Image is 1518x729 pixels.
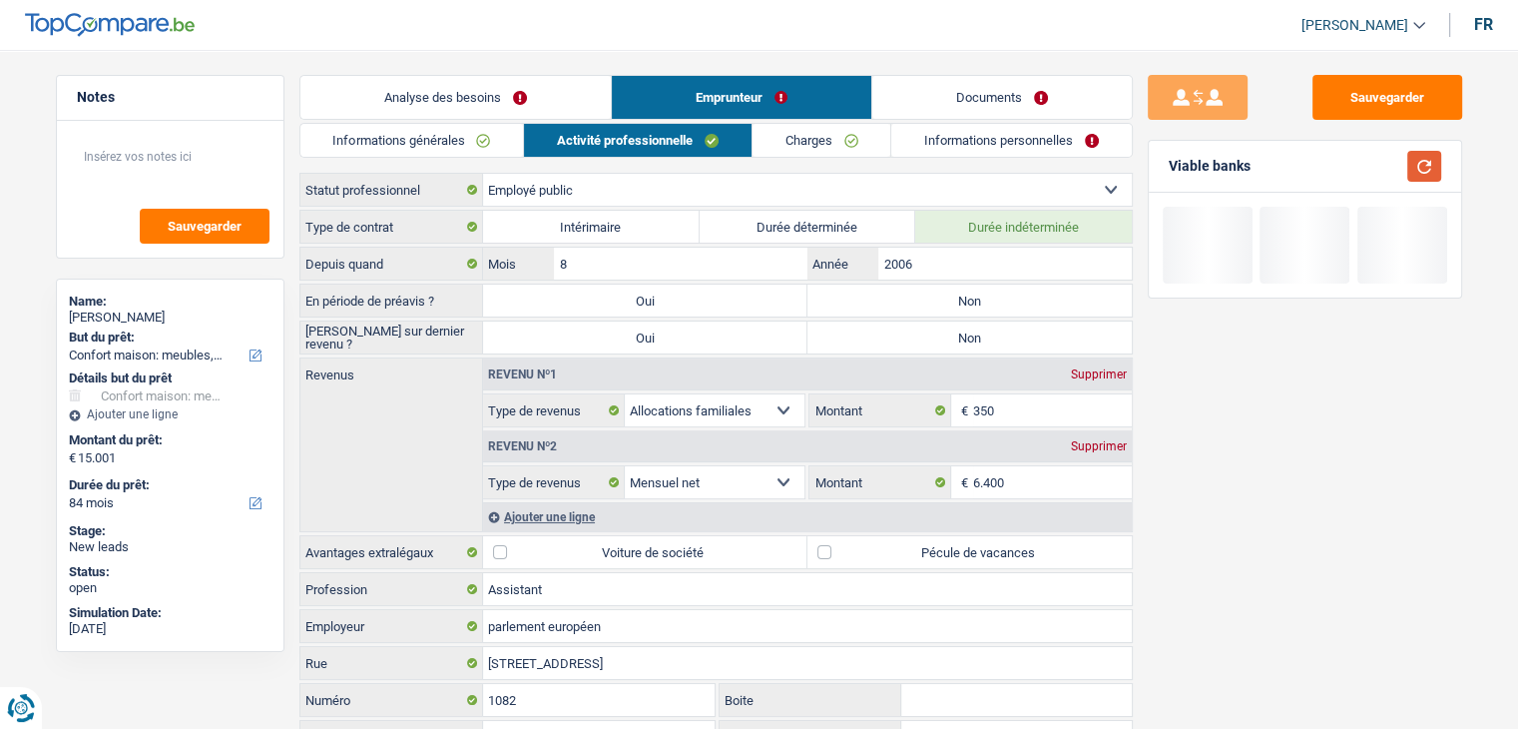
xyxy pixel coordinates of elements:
label: Montant [809,394,951,426]
span: € [69,450,76,466]
label: Non [807,285,1132,317]
label: Type de revenus [483,394,625,426]
a: Informations générales [300,124,524,157]
span: [PERSON_NAME] [1301,17,1408,34]
label: Avantages extralégaux [300,536,483,568]
label: But du prêt: [69,330,267,346]
div: Ajouter une ligne [69,407,271,421]
button: Sauvegarder [1312,75,1462,120]
label: Durée indéterminée [915,211,1132,243]
a: Analyse des besoins [300,76,611,119]
label: Revenus [300,359,482,381]
a: Charges [753,124,891,157]
label: Voiture de société [483,536,807,568]
label: Employeur [300,610,483,642]
label: Intérimaire [483,211,700,243]
label: Statut professionnel [300,174,483,206]
label: Boite [720,684,901,716]
div: fr [1474,15,1493,34]
label: Montant [809,466,951,498]
h5: Notes [77,89,263,106]
div: Revenu nº2 [483,440,562,452]
input: AAAA [878,248,1131,280]
input: MM [554,248,806,280]
label: Mois [483,248,554,280]
div: [DATE] [69,621,271,637]
div: Name: [69,294,271,310]
a: [PERSON_NAME] [1285,9,1425,42]
div: Revenu nº1 [483,368,562,380]
a: Activité professionnelle [524,124,752,157]
div: open [69,580,271,596]
span: € [951,466,973,498]
label: Type de contrat [300,211,483,243]
div: Ajouter une ligne [483,502,1132,531]
label: Profession [300,573,483,605]
label: Numéro [300,684,483,716]
img: TopCompare Logo [25,13,195,37]
div: Supprimer [1066,368,1132,380]
span: € [951,394,973,426]
label: Type de revenus [483,466,625,498]
div: [PERSON_NAME] [69,310,271,326]
div: Détails but du prêt [69,370,271,386]
a: Emprunteur [612,76,871,119]
div: Viable banks [1169,158,1251,175]
label: Année [807,248,878,280]
label: Non [807,322,1132,354]
div: Simulation Date: [69,605,271,621]
a: Informations personnelles [891,124,1132,157]
label: En période de préavis ? [300,285,483,317]
span: Sauvegarder [168,220,242,233]
label: Pécule de vacances [807,536,1132,568]
div: Stage: [69,523,271,539]
label: [PERSON_NAME] sur dernier revenu ? [300,322,483,354]
a: Documents [872,76,1132,119]
label: Oui [483,285,807,317]
label: Durée déterminée [700,211,916,243]
label: Rue [300,647,483,679]
div: Supprimer [1066,440,1132,452]
label: Montant du prêt: [69,432,267,448]
label: Depuis quand [300,248,483,280]
div: New leads [69,539,271,555]
label: Durée du prêt: [69,477,267,493]
button: Sauvegarder [140,209,269,244]
div: Status: [69,564,271,580]
label: Oui [483,322,807,354]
